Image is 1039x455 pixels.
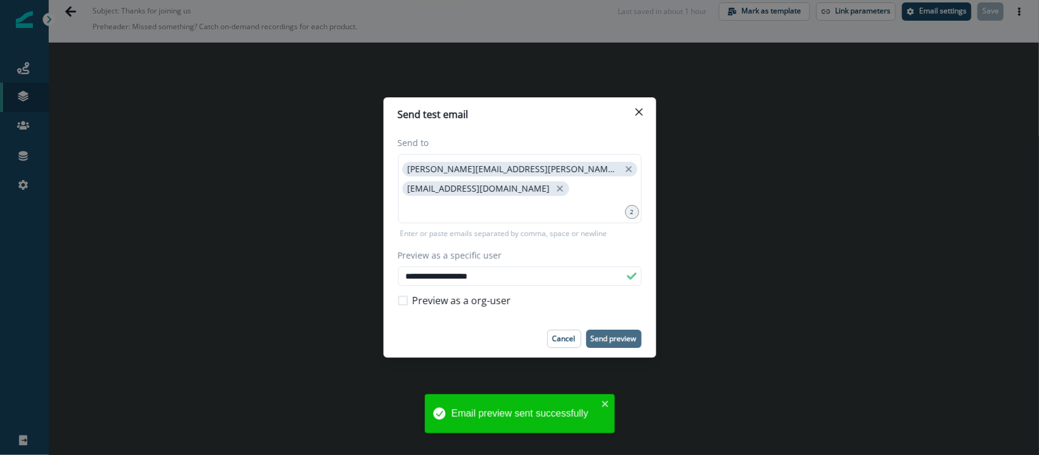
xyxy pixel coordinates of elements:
label: Preview as a specific user [398,249,634,262]
p: [PERSON_NAME][EMAIL_ADDRESS][PERSON_NAME][DOMAIN_NAME] [408,164,620,175]
div: 2 [625,205,639,219]
button: close [623,163,634,175]
button: close [601,399,610,409]
div: Email preview sent successfully [452,406,598,421]
p: Send test email [398,107,469,122]
span: Preview as a org-user [413,293,511,308]
p: Cancel [553,335,576,343]
button: Cancel [547,330,581,348]
button: Send preview [586,330,642,348]
p: Enter or paste emails separated by comma, space or newline [398,228,610,239]
label: Send to [398,136,634,149]
button: close [554,182,566,195]
p: [EMAIL_ADDRESS][DOMAIN_NAME] [408,184,550,194]
p: Send preview [591,335,637,343]
button: Close [629,102,649,122]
